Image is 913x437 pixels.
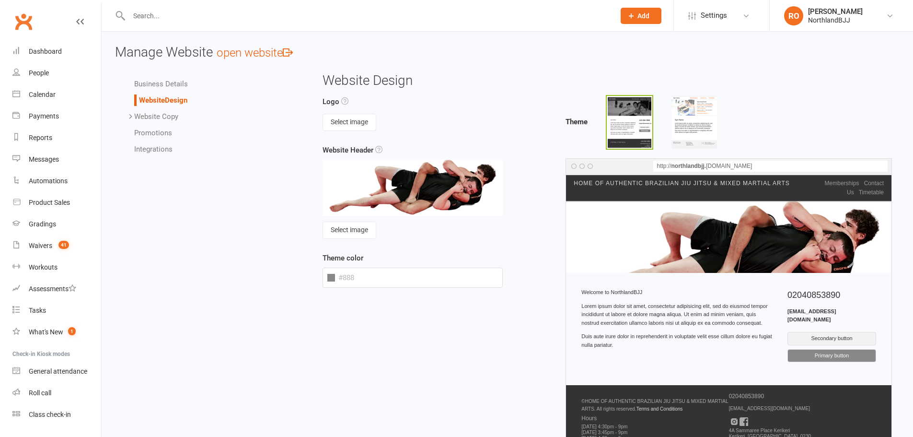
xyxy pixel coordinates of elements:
div: Roll call [29,389,51,397]
button: Select image [323,114,376,131]
a: General attendance kiosk mode [12,361,101,382]
a: open website [217,46,293,59]
div: NorthlandBJJ [808,16,863,24]
a: Calendar [12,84,101,106]
div: Secondary button [787,332,876,345]
p: [EMAIL_ADDRESS][DOMAIN_NAME] [729,405,876,413]
div: Assessments [29,285,76,293]
a: Memberships [825,180,859,187]
h5: Hours [581,415,728,422]
h3: Website Design [323,73,892,88]
a: Reports [12,127,101,149]
a: Workouts [12,257,101,278]
button: Add [621,8,661,24]
a: Integrations [134,145,173,154]
div: Class check-in [29,411,71,418]
input: #888 [323,268,503,288]
a: Class kiosk mode [12,404,101,425]
a: Contact Us [847,180,884,196]
label: Theme color [323,252,363,264]
input: Search... [126,9,608,23]
h5: 02040853890 [787,288,876,302]
div: http:// [DOMAIN_NAME] [653,161,888,172]
a: People [12,62,101,84]
a: WebsiteDesign [139,96,187,105]
div: Workouts [29,263,58,271]
div: Gradings [29,220,56,228]
div: General attendance [29,367,87,375]
span: Add [637,12,649,20]
div: Calendar [29,91,56,98]
div: Product Sales [29,199,70,206]
button: Select image [323,222,376,239]
div: RO [784,6,803,25]
span: HOME OF AUTHENTIC BRAZILIAN JIU JITSU & MIXED MARTIAL ARTS [574,179,790,188]
a: Messages [12,149,101,170]
a: Business Details [134,80,188,88]
a: Assessments [12,278,101,300]
div: What's New [29,328,63,336]
a: Payments [12,106,101,127]
strong: northlandbjj . [671,163,706,169]
a: Roll call [12,382,101,404]
span: 1 [68,327,76,335]
label: Website Header [323,144,373,156]
strong: Theme [566,118,588,126]
span: Settings [701,5,727,26]
div: Dashboard [29,47,62,55]
div: Waivers [29,242,52,249]
div: Automations [29,177,68,185]
h5: 02040853890 [729,393,876,400]
strong: [EMAIL_ADDRESS][DOMAIN_NAME] [787,308,836,323]
a: Waivers 41 [12,235,101,257]
h3: Manage Website [115,45,900,60]
div: Messages [29,155,59,163]
a: Terms and Conditions [636,406,683,412]
a: Dashboard [12,41,101,62]
label: Logo [323,96,339,107]
img: cddec380-7c83-471b-8217-a99eaa56d498.jpeg [323,160,503,216]
p: © HOME OF AUTHENTIC BRAZILIAN JIU JITSU & MIXED MARTIAL ARTS . All rights reserved. [581,398,728,413]
a: Clubworx [12,10,35,34]
a: Tasks [12,300,101,321]
a: Website Copy [134,112,178,121]
div: Reports [29,134,52,142]
div: Tasks [29,307,46,314]
a: Timetable [859,189,884,196]
a: Product Sales [12,192,101,213]
a: What's New1 [12,321,101,343]
div: Primary button [787,349,876,363]
a: Promotions [134,129,172,137]
div: Welcome to NorthlandBJJ [581,288,773,297]
div: [PERSON_NAME] [808,7,863,16]
a: Gradings [12,213,101,235]
div: Payments [29,112,59,120]
span: Website [139,96,165,105]
div: People [29,69,49,77]
p: Lorem ipsum dolor sit amet, consectetur adipisicing elit, sed do eiusmod tempor incididunt ut lab... [581,302,773,328]
a: Automations [12,170,101,192]
p: Duis aute irure dolor in reprehenderit in voluptate velit esse cillum dolore eu fugiat nulla pari... [581,332,773,349]
span: 41 [58,241,69,249]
